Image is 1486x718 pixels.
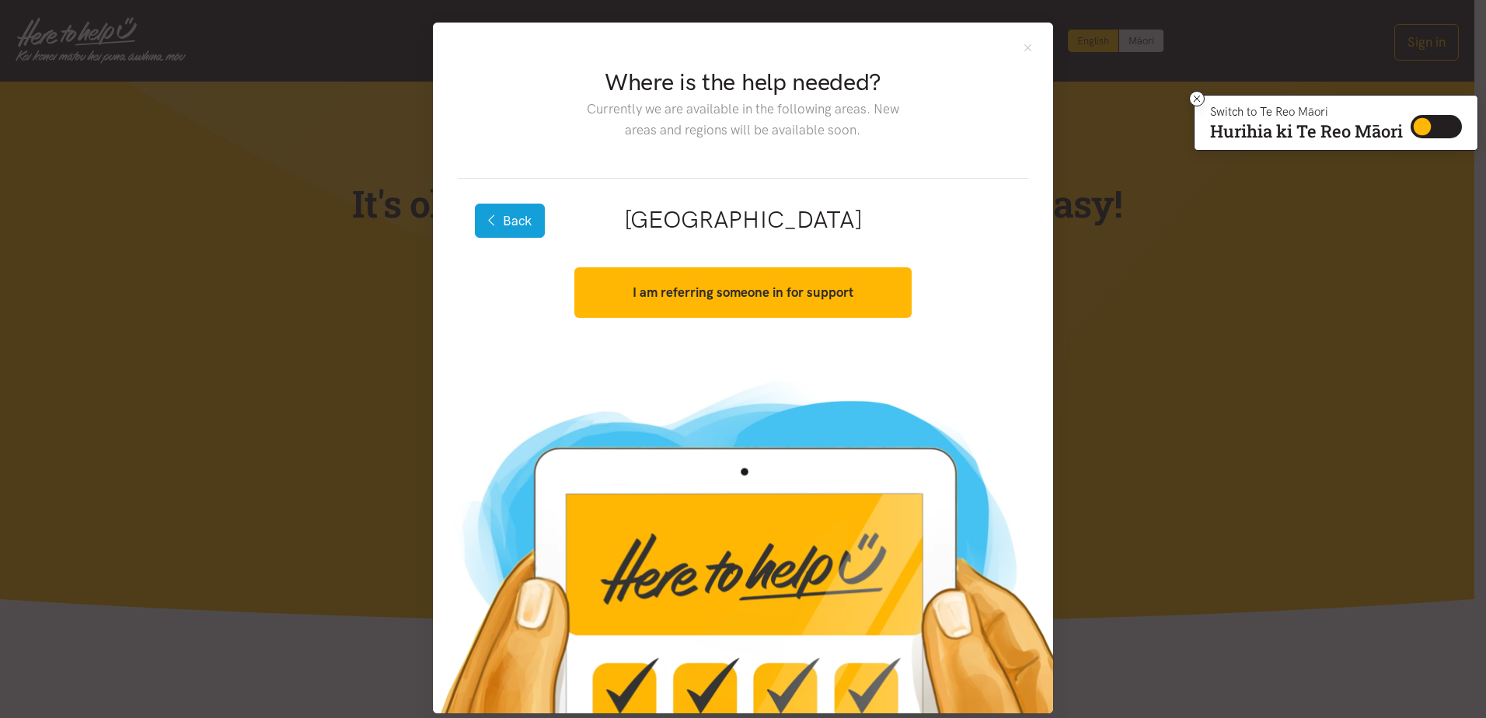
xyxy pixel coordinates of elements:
[1021,41,1034,54] button: Close
[574,66,911,99] h2: Where is the help needed?
[574,267,911,318] button: I am referring someone in for support
[1210,107,1403,117] p: Switch to Te Reo Māori
[475,204,545,238] button: Back
[574,99,911,141] p: Currently we are available in the following areas. New areas and regions will be available soon.
[633,284,853,300] strong: I am referring someone in for support
[1210,124,1403,138] p: Hurihia ki Te Reo Māori
[483,204,1003,236] h2: [GEOGRAPHIC_DATA]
